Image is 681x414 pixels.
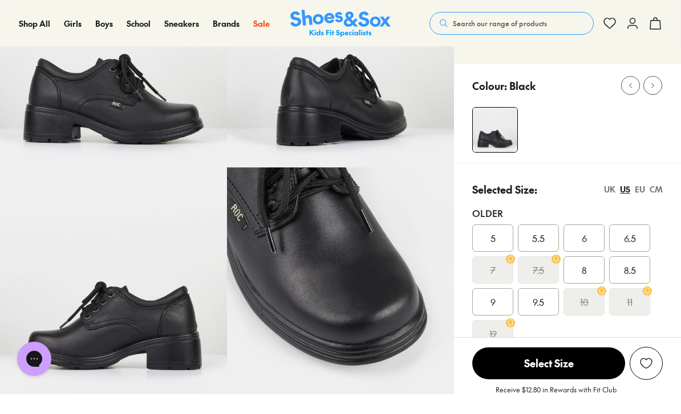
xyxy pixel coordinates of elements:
span: Search our range of products [453,18,547,28]
span: Sale [253,18,270,29]
span: Select Size [472,347,625,379]
span: Boys [95,18,113,29]
button: Add to Wishlist [630,347,663,380]
a: Sneakers [164,18,199,30]
p: Selected Size: [472,182,537,197]
button: Search our range of products [429,12,594,35]
img: 11_1 [473,108,517,152]
p: Receive $12.80 in Rewards with Fit Club [496,384,617,405]
p: Black [509,78,536,93]
div: CM [650,183,663,195]
a: School [127,18,151,30]
img: SNS_Logo_Responsive.svg [290,10,391,38]
s: 7 [491,263,496,277]
iframe: Gorgias live chat messenger [11,338,57,380]
p: Colour: [472,78,507,93]
span: 6 [582,231,587,245]
span: 5.5 [532,231,545,245]
s: 12 [489,327,497,341]
img: 14_1 [227,167,454,394]
a: Shop All [19,18,50,30]
button: Select Size [472,347,625,380]
div: UK [604,183,615,195]
span: 8 [582,263,587,277]
span: School [127,18,151,29]
span: Shop All [19,18,50,29]
div: Older [472,206,663,220]
span: 8.5 [624,263,636,277]
a: Shoes & Sox [290,10,391,38]
div: EU [635,183,645,195]
s: 10 [580,295,589,309]
a: Brands [213,18,240,30]
a: Sale [253,18,270,30]
s: 7.5 [533,263,544,277]
span: 9 [491,295,496,309]
s: 11 [627,295,633,309]
a: Girls [64,18,82,30]
span: 6.5 [624,231,636,245]
span: 5 [491,231,496,245]
span: Brands [213,18,240,29]
span: Girls [64,18,82,29]
span: 9.5 [533,295,544,309]
div: US [620,183,630,195]
span: Sneakers [164,18,199,29]
a: Boys [95,18,113,30]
